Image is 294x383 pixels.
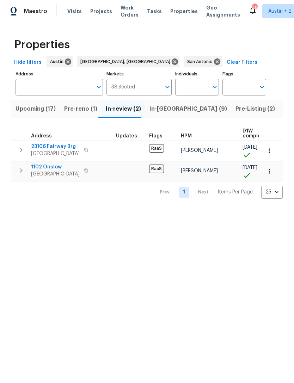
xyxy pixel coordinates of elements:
[257,82,267,92] button: Open
[227,58,257,67] span: Clear Filters
[224,56,260,69] button: Clear Filters
[187,58,215,65] span: San Antonio
[153,186,283,199] nav: Pagination Navigation
[64,104,97,114] span: Pre-reno (1)
[90,8,112,15] span: Projects
[67,8,82,15] span: Visits
[47,56,73,67] div: Austin
[31,134,52,138] span: Address
[80,58,173,65] span: [GEOGRAPHIC_DATA], [GEOGRAPHIC_DATA]
[31,171,80,178] span: [GEOGRAPHIC_DATA]
[163,82,172,92] button: Open
[24,8,47,15] span: Maestro
[121,4,139,18] span: Work Orders
[31,163,80,171] span: 1102 Onslow
[243,165,257,170] span: [DATE]
[106,104,141,114] span: In-review (2)
[252,4,257,11] div: 49
[16,72,103,76] label: Address
[16,104,56,114] span: Upcoming (17)
[14,41,70,48] span: Properties
[179,187,189,198] a: Goto page 1
[181,134,192,138] span: HPM
[184,56,222,67] div: San Antonio
[235,104,275,114] span: Pre-Listing (2)
[106,72,172,76] label: Markets
[149,165,164,173] span: RaaS
[31,150,80,157] span: [GEOGRAPHIC_DATA]
[94,82,104,92] button: Open
[11,56,44,69] button: Hide filters
[149,134,163,138] span: Flags
[261,183,283,201] div: 25
[14,58,42,67] span: Hide filters
[116,134,137,138] span: Updates
[149,144,164,153] span: RaaS
[149,104,227,114] span: In-[GEOGRAPHIC_DATA] (9)
[206,4,240,18] span: Geo Assignments
[170,8,198,15] span: Properties
[175,72,219,76] label: Individuals
[181,168,218,173] span: [PERSON_NAME]
[77,56,179,67] div: [GEOGRAPHIC_DATA], [GEOGRAPHIC_DATA]
[268,8,292,15] span: Austin + 2
[111,84,135,90] span: 3 Selected
[31,143,80,150] span: 23106 Fairway Brg
[218,189,253,196] p: Items Per Page
[50,58,66,65] span: Austin
[222,72,266,76] label: Flags
[210,82,220,92] button: Open
[147,9,162,14] span: Tasks
[181,148,218,153] span: [PERSON_NAME]
[243,129,266,138] span: D1W complete
[243,145,257,150] span: [DATE]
